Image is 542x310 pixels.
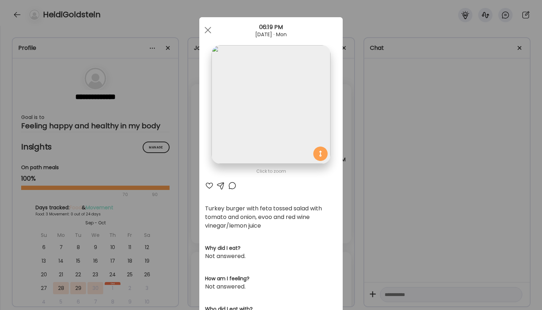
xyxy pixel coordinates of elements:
div: Turkey burger with feta tossed salad with tomato and onion, evoo and red wine vinegar/lemon juice [205,204,337,230]
div: 06:19 PM [199,23,343,32]
h3: How am I feeling? [205,275,337,282]
div: [DATE] · Mon [199,32,343,37]
div: Click to zoom [205,167,337,176]
h3: Why did I eat? [205,244,337,252]
img: images%2FAacEB43IvkgoQqoVaI20KOtIgwf1%2FW9WJGRCP3VGIkmR9spyn%2Fv9I7Vuy54UvKLCcc894u_1080 [211,45,330,164]
div: Not answered. [205,252,337,261]
div: Not answered. [205,282,337,291]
